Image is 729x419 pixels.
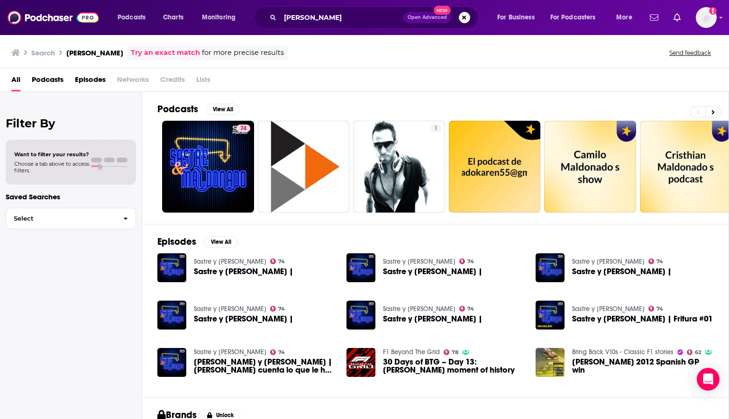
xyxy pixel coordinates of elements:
[194,348,266,356] a: Sastre y Maldonado
[444,349,459,355] a: 78
[497,11,535,24] span: For Business
[434,6,451,15] span: New
[459,306,474,312] a: 74
[346,301,375,330] a: Sastre y Maldonado |
[263,7,487,28] div: Search podcasts, credits, & more...
[572,315,713,323] a: Sastre y Maldonado | Fritura #01
[656,307,663,311] span: 74
[157,253,186,282] a: Sastre y Maldonado |
[648,259,664,264] a: 74
[434,124,437,134] span: 1
[270,349,285,355] a: 74
[695,350,701,355] span: 62
[194,315,293,323] span: Sastre y [PERSON_NAME] |
[467,307,474,311] span: 74
[194,258,266,266] a: Sastre y Maldonado
[536,301,565,330] img: Sastre y Maldonado | Fritura #01
[696,7,717,28] button: Show profile menu
[353,121,445,213] a: 1
[648,306,664,312] a: 74
[75,72,106,91] a: Episodes
[383,267,483,276] a: Sastre y Maldonado |
[117,72,149,91] span: Networks
[6,208,136,229] button: Select
[656,259,663,264] span: 74
[408,15,447,20] span: Open Advanced
[670,9,684,26] a: Show notifications dropdown
[14,151,89,158] span: Want to filter your results?
[157,236,238,248] a: EpisodesView All
[157,236,196,248] h2: Episodes
[270,306,285,312] a: 74
[163,11,183,24] span: Charts
[160,72,185,91] span: Credits
[162,121,254,213] a: 74
[572,358,713,374] a: Maldonado's 2012 Spanish GP win
[696,7,717,28] img: User Profile
[452,350,458,355] span: 78
[646,9,662,26] a: Show notifications dropdown
[194,305,266,313] a: Sastre y Maldonado
[157,348,186,377] img: Sastre y Maldonado | Maldonado cuenta lo que le ha pasado con una captadora de ONG y hasta Sastre...
[206,104,240,115] button: View All
[278,307,285,311] span: 74
[157,103,198,115] h2: Podcasts
[32,72,64,91] a: Podcasts
[118,11,146,24] span: Podcasts
[572,358,713,374] span: [PERSON_NAME] 2012 Spanish GP win
[346,348,375,377] img: 30 Days of BTG – Day 13: Pastor Maldonado’s moment of history
[572,305,645,313] a: Sastre y Maldonado
[6,192,136,201] p: Saved Searches
[383,315,483,323] span: Sastre y [PERSON_NAME] |
[195,10,248,25] button: open menu
[467,259,474,264] span: 74
[196,72,210,91] span: Lists
[270,259,285,264] a: 74
[6,116,136,130] h2: Filter By
[346,253,375,282] img: Sastre y Maldonado |
[572,315,713,323] span: Sastre y [PERSON_NAME] | Fritura #01
[240,124,246,134] span: 74
[572,267,672,276] span: Sastre y [PERSON_NAME] |
[383,315,483,323] a: Sastre y Maldonado |
[430,125,441,132] a: 1
[610,10,644,25] button: open menu
[403,12,451,23] button: Open AdvancedNew
[11,72,20,91] span: All
[491,10,547,25] button: open menu
[157,10,189,25] a: Charts
[8,9,99,27] img: Podchaser - Follow, Share and Rate Podcasts
[204,236,238,248] button: View All
[666,49,714,57] button: Send feedback
[616,11,632,24] span: More
[6,215,116,222] span: Select
[280,10,403,25] input: Search podcasts, credits, & more...
[709,7,717,15] svg: Add a profile image
[696,7,717,28] span: Logged in as TinaPugh
[383,258,456,266] a: Sastre y Maldonado
[194,267,293,276] span: Sastre y [PERSON_NAME] |
[194,358,335,374] span: [PERSON_NAME] y [PERSON_NAME] | [PERSON_NAME] cuenta lo que le ha pasado con una captadora [PERSO...
[194,358,335,374] a: Sastre y Maldonado | Maldonado cuenta lo que le ha pasado con una captadora de ONG y hasta Sastre...
[202,11,236,24] span: Monitoring
[194,315,293,323] a: Sastre y Maldonado |
[157,103,240,115] a: PodcastsView All
[383,348,440,356] a: F1 Beyond The Grid
[157,301,186,330] img: Sastre y Maldonado |
[536,348,565,377] img: Maldonado's 2012 Spanish GP win
[278,350,285,355] span: 74
[383,267,483,276] span: Sastre y [PERSON_NAME] |
[572,348,674,356] a: Bring Back V10s - Classic F1 stories
[237,125,250,132] a: 74
[536,253,565,282] img: Sastre y Maldonado |
[550,11,596,24] span: For Podcasters
[383,358,524,374] span: 30 Days of BTG – Day 13: [PERSON_NAME] moment of history
[687,349,702,355] a: 62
